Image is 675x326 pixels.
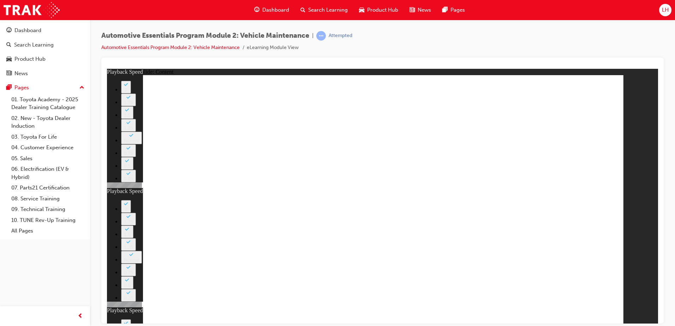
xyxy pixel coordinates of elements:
a: car-iconProduct Hub [353,3,404,17]
a: pages-iconPages [437,3,471,17]
span: Pages [450,6,465,14]
a: guage-iconDashboard [249,3,295,17]
a: Search Learning [3,38,87,52]
span: pages-icon [6,85,12,91]
span: LH [662,6,669,14]
div: Attempted [329,32,352,39]
span: up-icon [79,83,84,92]
a: 09. Technical Training [8,204,87,215]
span: | [312,32,313,40]
button: Pages [3,81,87,94]
a: search-iconSearch Learning [295,3,353,17]
span: car-icon [359,6,364,14]
div: Dashboard [14,26,41,35]
a: All Pages [8,225,87,236]
span: learningRecordVerb_ATTEMPT-icon [316,31,326,41]
a: Automotive Essentials Program Module 2: Vehicle Maintenance [101,44,240,50]
a: 06. Electrification (EV & Hybrid) [8,164,87,182]
span: prev-icon [78,312,83,321]
span: news-icon [6,71,12,77]
img: Trak [4,2,60,18]
button: LH [659,4,671,16]
a: 10. TUNE Rev-Up Training [8,215,87,226]
span: car-icon [6,56,12,62]
span: search-icon [300,6,305,14]
a: 03. Toyota For Life [8,132,87,143]
div: Pages [14,84,29,92]
span: guage-icon [254,6,259,14]
button: DashboardSearch LearningProduct HubNews [3,23,87,81]
div: Product Hub [14,55,46,63]
span: search-icon [6,42,11,48]
a: Dashboard [3,24,87,37]
a: News [3,67,87,80]
span: Search Learning [308,6,348,14]
a: 07. Parts21 Certification [8,182,87,193]
span: pages-icon [442,6,448,14]
li: eLearning Module View [247,44,299,52]
a: news-iconNews [404,3,437,17]
span: Automotive Essentials Program Module 2: Vehicle Maintenance [101,32,309,40]
a: 01. Toyota Academy - 2025 Dealer Training Catalogue [8,94,87,113]
a: 02. New - Toyota Dealer Induction [8,113,87,132]
span: guage-icon [6,28,12,34]
span: Product Hub [367,6,398,14]
div: News [14,70,28,78]
div: Search Learning [14,41,54,49]
a: 04. Customer Experience [8,142,87,153]
span: Dashboard [262,6,289,14]
span: news-icon [410,6,415,14]
span: News [418,6,431,14]
a: 08. Service Training [8,193,87,204]
a: Product Hub [3,53,87,66]
a: 05. Sales [8,153,87,164]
